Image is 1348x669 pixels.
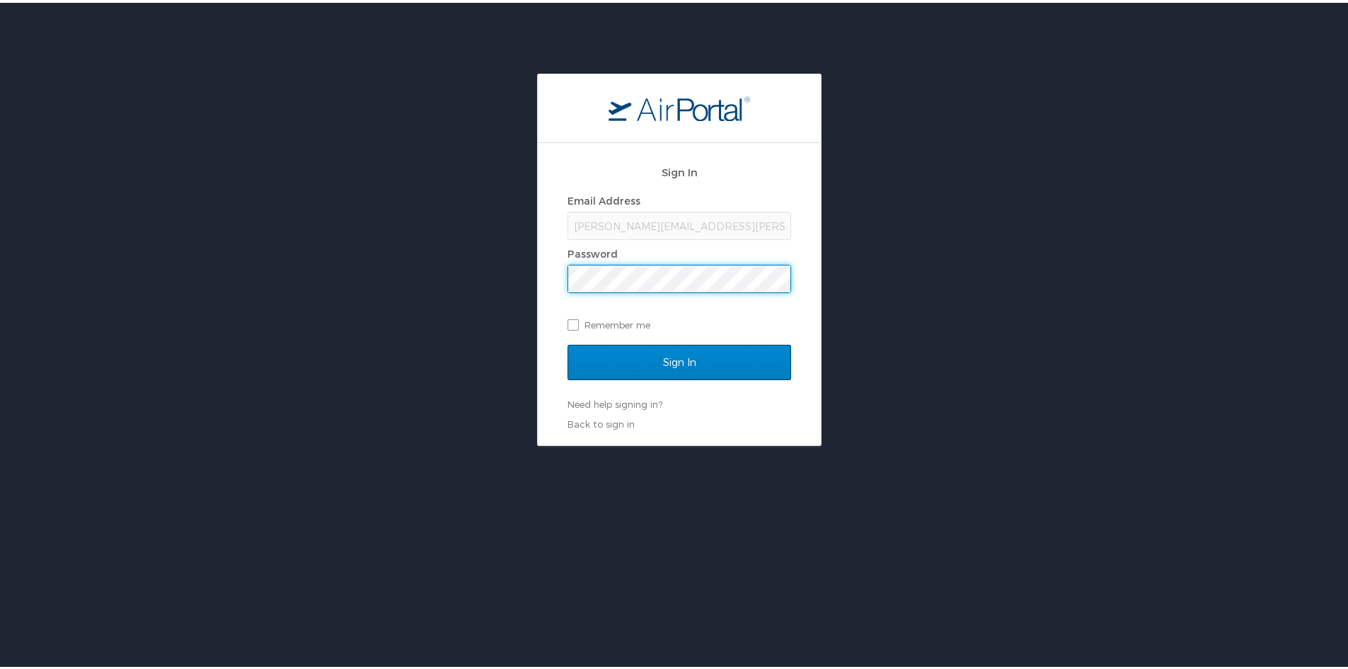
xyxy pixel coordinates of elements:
a: Need help signing in? [568,396,662,407]
label: Password [568,245,618,257]
a: Back to sign in [568,416,635,427]
input: Sign In [568,342,791,377]
img: logo [609,93,750,118]
label: Remember me [568,311,791,333]
h2: Sign In [568,161,791,178]
label: Email Address [568,192,640,204]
